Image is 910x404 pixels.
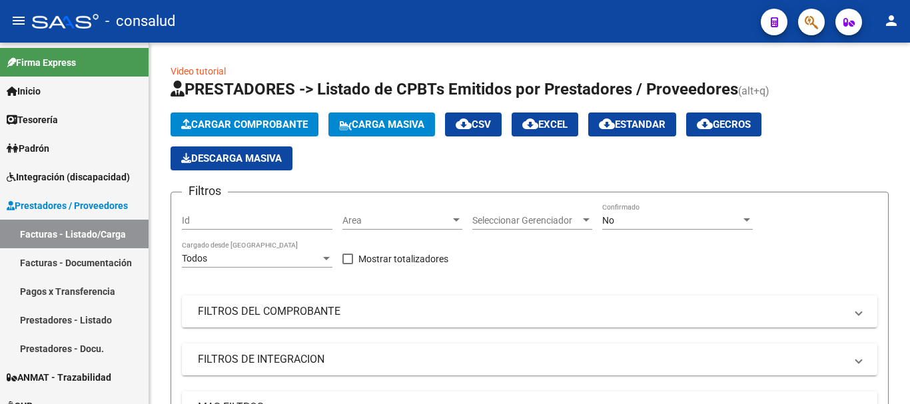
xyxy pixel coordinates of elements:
span: Area [342,215,450,226]
button: Gecros [686,112,761,136]
span: PRESTADORES -> Listado de CPBTs Emitidos por Prestadores / Proveedores [171,80,738,99]
mat-expansion-panel-header: FILTROS DE INTEGRACION [182,343,877,375]
span: Prestadores / Proveedores [7,198,128,213]
h3: Filtros [182,182,228,200]
span: Cargar Comprobante [181,118,308,130]
span: Gecros [697,118,751,130]
button: EXCEL [512,112,578,136]
span: No [602,215,614,226]
span: (alt+q) [738,85,769,97]
span: Estandar [599,118,666,130]
a: Video tutorial [171,66,226,77]
span: Firma Express [7,55,76,70]
mat-icon: person [883,13,899,29]
span: Todos [182,253,207,264]
mat-icon: menu [11,13,27,29]
span: EXCEL [522,118,568,130]
span: Padrón [7,141,49,156]
span: Seleccionar Gerenciador [472,215,580,226]
span: Inicio [7,84,41,99]
button: Descarga Masiva [171,146,292,170]
span: Mostrar totalizadores [358,251,448,267]
iframe: Intercom live chat [865,359,897,391]
mat-panel-title: FILTROS DE INTEGRACION [198,352,845,367]
mat-icon: cloud_download [522,116,538,132]
span: ANMAT - Trazabilidad [7,370,111,385]
button: CSV [445,112,502,136]
button: Carga Masiva [328,112,435,136]
span: CSV [456,118,491,130]
button: Cargar Comprobante [171,112,318,136]
button: Estandar [588,112,676,136]
mat-icon: cloud_download [697,116,713,132]
mat-icon: cloud_download [599,116,615,132]
app-download-masive: Descarga masiva de comprobantes (adjuntos) [171,146,292,170]
span: Integración (discapacidad) [7,170,130,184]
mat-panel-title: FILTROS DEL COMPROBANTE [198,304,845,319]
mat-expansion-panel-header: FILTROS DEL COMPROBANTE [182,296,877,327]
span: Tesorería [7,112,58,127]
mat-icon: cloud_download [456,116,472,132]
span: - consalud [105,7,175,36]
span: Carga Masiva [339,118,424,130]
span: Descarga Masiva [181,152,282,164]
